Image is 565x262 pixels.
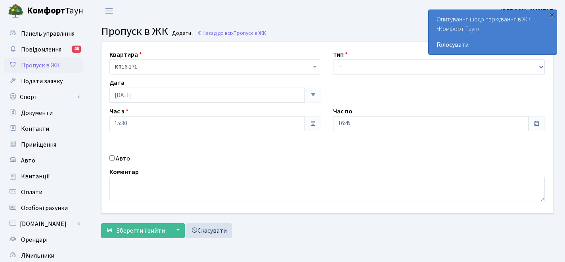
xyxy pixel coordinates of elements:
button: Переключити навігацію [99,4,119,17]
label: Дата [109,78,124,88]
a: Оплати [4,184,83,200]
a: Пропуск в ЖК [4,57,83,73]
label: Час з [109,107,128,116]
span: <b>КТ</b>&nbsp;&nbsp;&nbsp;&nbsp;16-171 [109,59,321,75]
span: Подати заявку [21,77,63,86]
a: Квитанції [4,168,83,184]
a: Авто [4,153,83,168]
span: Пропуск в ЖК [101,23,168,39]
span: Особові рахунки [21,204,68,212]
button: Зберегти і вийти [101,223,170,238]
label: Час по [333,107,352,116]
b: Комфорт [27,4,65,17]
label: Коментар [109,167,139,177]
a: Приміщення [4,137,83,153]
span: Таун [27,4,83,18]
span: Контакти [21,124,49,133]
label: Авто [116,154,130,163]
a: Орендарі [4,232,83,248]
a: Подати заявку [4,73,83,89]
span: <b>КТ</b>&nbsp;&nbsp;&nbsp;&nbsp;16-171 [115,63,311,71]
span: Пропуск в ЖК [234,29,266,37]
a: Контакти [4,121,83,137]
span: Документи [21,109,53,117]
span: Лічильники [21,251,54,260]
label: Тип [333,50,348,59]
span: Повідомлення [21,45,61,54]
span: Пропуск в ЖК [21,61,60,70]
a: Голосувати [437,40,549,50]
a: [PERSON_NAME] П. [500,6,555,16]
a: Назад до всіхПропуск в ЖК [197,29,266,37]
span: Приміщення [21,140,56,149]
img: logo.png [8,3,24,19]
a: Панель управління [4,26,83,42]
b: [PERSON_NAME] П. [500,7,555,15]
span: Зберегти і вийти [116,226,165,235]
a: Документи [4,105,83,121]
a: Повідомлення48 [4,42,83,57]
span: Оплати [21,188,42,197]
span: Панель управління [21,29,75,38]
div: × [548,11,556,19]
b: КТ [115,63,122,71]
div: 48 [72,46,81,53]
span: Орендарі [21,235,48,244]
small: Додати . [170,30,193,37]
a: Особові рахунки [4,200,83,216]
a: Спорт [4,89,83,105]
label: Квартира [109,50,142,59]
a: [DOMAIN_NAME] [4,216,83,232]
div: Опитування щодо паркування в ЖК «Комфорт Таун» [429,10,557,54]
span: Авто [21,156,35,165]
a: Скасувати [186,223,232,238]
span: Квитанції [21,172,50,181]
